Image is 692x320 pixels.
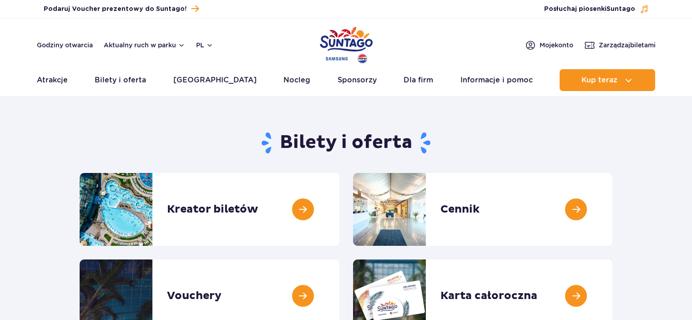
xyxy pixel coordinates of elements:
[404,69,433,91] a: Dla firm
[599,41,656,50] span: Zarządzaj biletami
[283,69,310,91] a: Nocleg
[196,41,213,50] button: pl
[544,5,649,14] button: Posłuchaj piosenkiSuntago
[581,76,617,84] span: Kup teraz
[320,23,373,65] a: Park of Poland
[44,3,199,15] a: Podaruj Voucher prezentowy do Suntago!
[584,40,656,51] a: Zarządzajbiletami
[560,69,655,91] button: Kup teraz
[525,40,573,51] a: Mojekonto
[80,131,612,155] h1: Bilety i oferta
[606,6,635,12] span: Suntago
[44,5,187,14] span: Podaruj Voucher prezentowy do Suntago!
[173,69,257,91] a: [GEOGRAPHIC_DATA]
[540,41,573,50] span: Moje konto
[37,41,93,50] a: Godziny otwarcia
[95,69,146,91] a: Bilety i oferta
[544,5,635,14] span: Posłuchaj piosenki
[338,69,377,91] a: Sponsorzy
[460,69,533,91] a: Informacje i pomoc
[37,69,68,91] a: Atrakcje
[104,41,185,49] button: Aktualny ruch w parku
